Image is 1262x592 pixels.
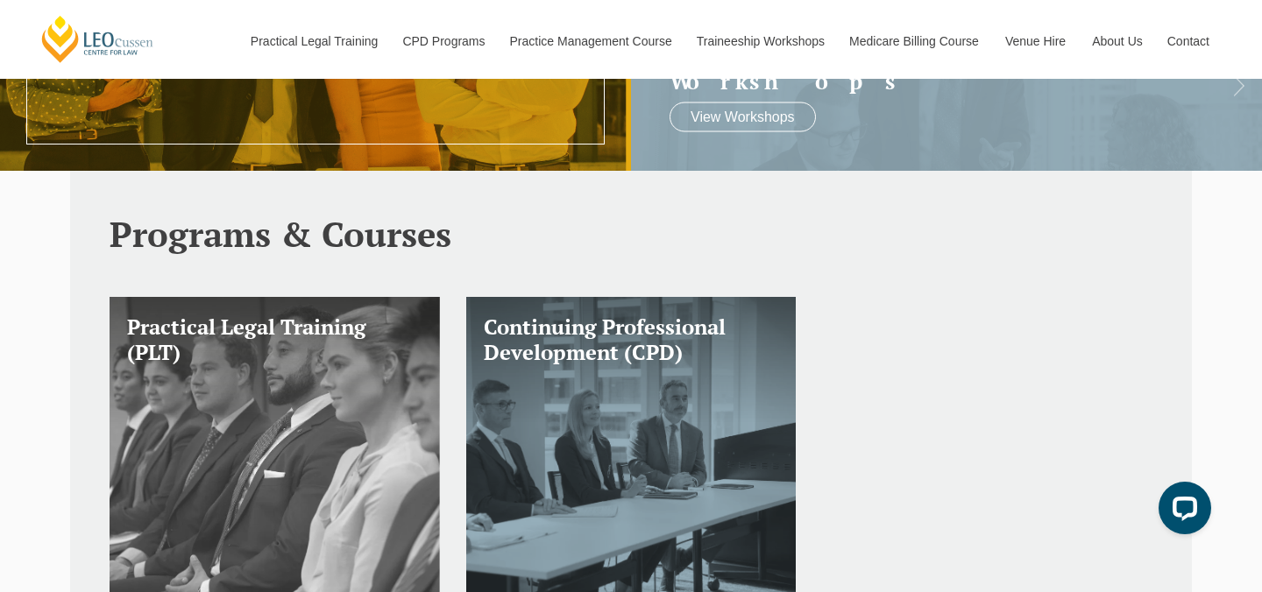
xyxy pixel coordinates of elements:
a: CPD Programs [389,4,496,79]
a: Traineeship Workshops [684,4,836,79]
a: VIC Traineeship Workshops [670,45,1188,93]
h2: Programs & Courses [110,215,1152,253]
iframe: LiveChat chat widget [1145,475,1218,548]
a: Venue Hire [992,4,1079,79]
a: About Us [1079,4,1154,79]
h3: Practical Legal Training (PLT) [127,314,422,365]
a: Practice Management Course [497,4,684,79]
a: Contact [1154,4,1223,79]
a: [PERSON_NAME] Centre for Law [39,14,156,64]
a: Practical Legal Training [238,4,390,79]
a: View Workshops [670,102,816,131]
a: Medicare Billing Course [836,4,992,79]
h3: Continuing Professional Development (CPD) [484,314,779,365]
